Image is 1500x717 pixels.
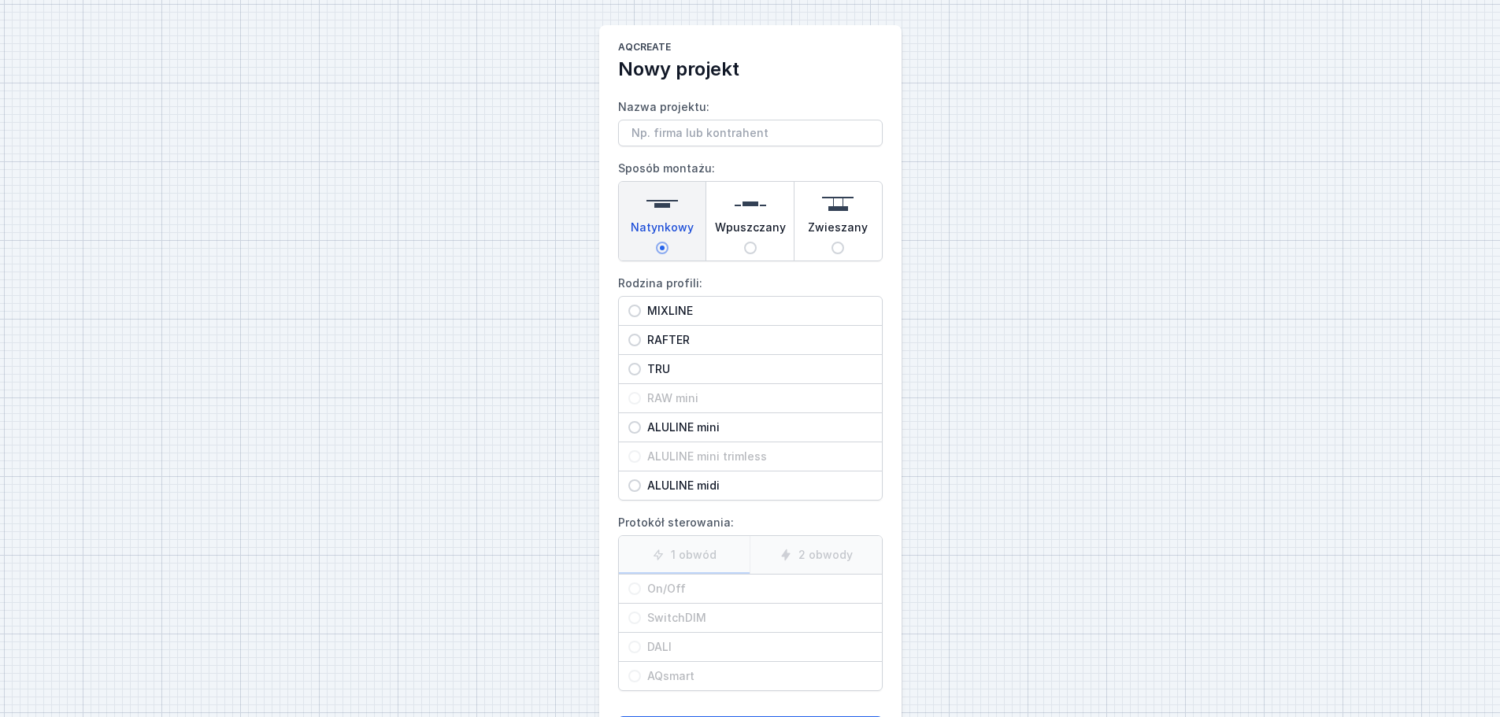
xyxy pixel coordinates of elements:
[628,421,641,434] input: ALULINE mini
[808,220,868,242] span: Zwieszany
[744,242,757,254] input: Wpuszczany
[831,242,844,254] input: Zwieszany
[641,303,872,319] span: MIXLINE
[628,479,641,492] input: ALULINE midi
[618,510,883,691] label: Protokół sterowania:
[618,41,883,57] h1: AQcreate
[618,271,883,501] label: Rodzina profili:
[618,120,883,146] input: Nazwa projektu:
[641,332,872,348] span: RAFTER
[641,478,872,493] span: ALULINE midi
[715,220,786,242] span: Wpuszczany
[735,188,766,220] img: recessed.svg
[628,305,641,317] input: MIXLINE
[618,57,883,82] h2: Nowy projekt
[631,220,694,242] span: Natynkowy
[618,156,883,261] label: Sposób montażu:
[618,94,883,146] label: Nazwa projektu:
[656,242,669,254] input: Natynkowy
[646,188,678,220] img: surface.svg
[641,361,872,377] span: TRU
[628,334,641,346] input: RAFTER
[628,363,641,375] input: TRU
[822,188,854,220] img: suspended.svg
[641,419,872,435] span: ALULINE mini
